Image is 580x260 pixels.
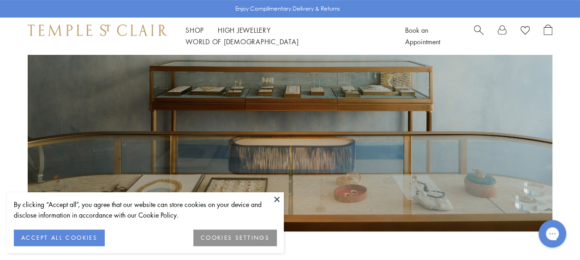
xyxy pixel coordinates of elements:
a: High JewelleryHigh Jewellery [218,25,271,35]
img: Temple St. Clair [28,24,167,35]
a: World of [DEMOGRAPHIC_DATA]World of [DEMOGRAPHIC_DATA] [185,37,299,46]
div: By clicking “Accept all”, you agree that our website can store cookies on your device and disclos... [14,199,277,220]
button: ACCEPT ALL COOKIES [14,230,105,246]
a: Open Shopping Bag [544,24,552,47]
iframe: Gorgias live chat messenger [534,217,571,251]
a: ShopShop [185,25,204,35]
nav: Main navigation [185,24,384,47]
p: Enjoy Complimentary Delivery & Returns [235,4,340,13]
button: COOKIES SETTINGS [193,230,277,246]
a: Book an Appointment [405,25,440,46]
a: Search [474,24,484,47]
a: View Wishlist [520,24,530,38]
